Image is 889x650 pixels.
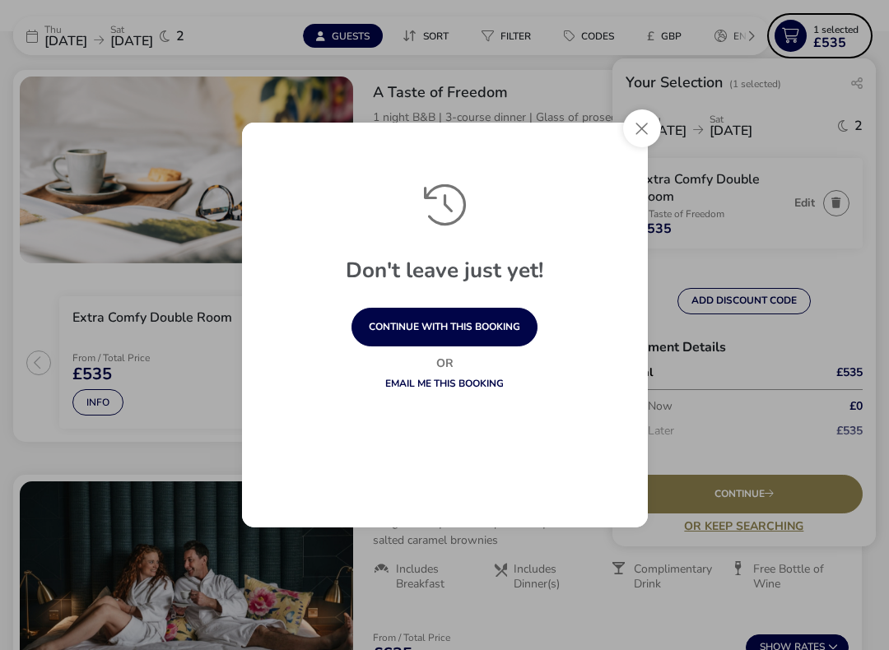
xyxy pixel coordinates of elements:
a: Email me this booking [385,377,504,390]
h1: Don't leave just yet! [266,260,624,308]
button: Close [623,109,661,147]
div: exitPrevention [242,123,648,527]
p: Or [313,355,576,372]
button: continue with this booking [351,308,538,346]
